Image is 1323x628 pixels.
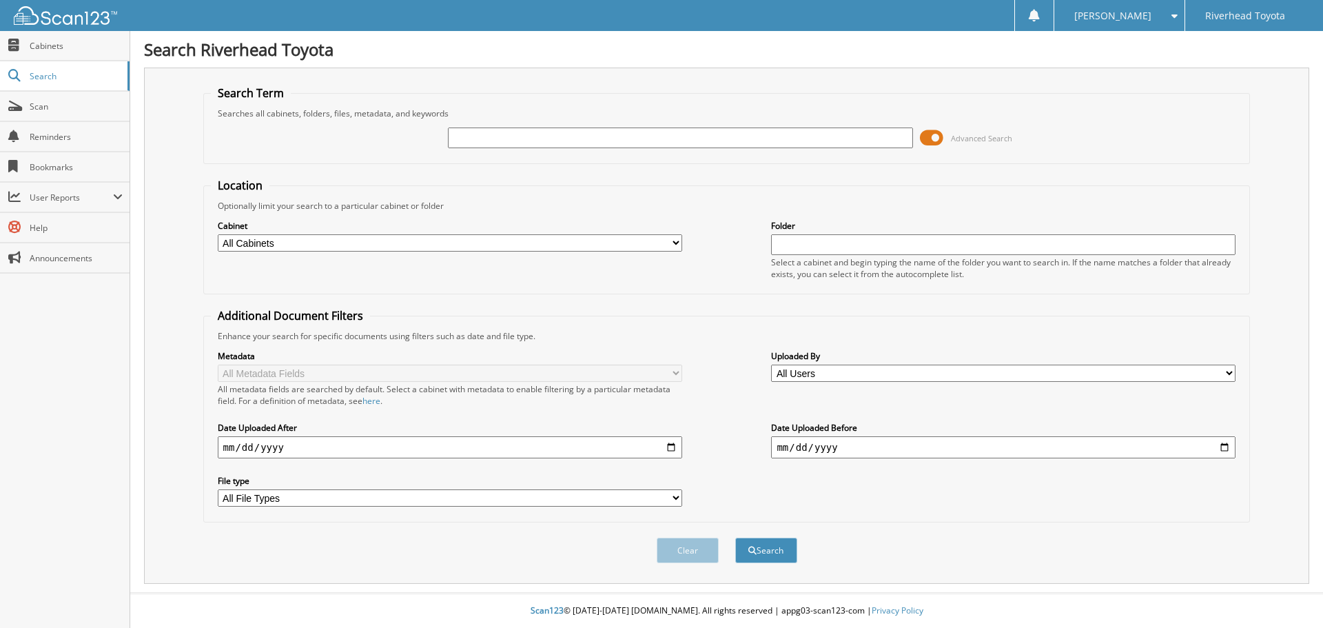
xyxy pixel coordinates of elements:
[1074,12,1151,20] span: [PERSON_NAME]
[218,350,682,362] label: Metadata
[771,350,1235,362] label: Uploaded By
[951,133,1012,143] span: Advanced Search
[211,108,1243,119] div: Searches all cabinets, folders, files, metadata, and keywords
[144,38,1309,61] h1: Search Riverhead Toyota
[771,422,1235,434] label: Date Uploaded Before
[872,605,923,616] a: Privacy Policy
[218,220,682,232] label: Cabinet
[1254,562,1323,628] iframe: Chat Widget
[735,538,797,563] button: Search
[211,308,370,323] legend: Additional Document Filters
[30,101,123,112] span: Scan
[30,222,123,234] span: Help
[218,422,682,434] label: Date Uploaded After
[30,192,113,203] span: User Reports
[362,395,380,407] a: here
[1205,12,1285,20] span: Riverhead Toyota
[771,256,1235,280] div: Select a cabinet and begin typing the name of the folder you want to search in. If the name match...
[30,161,123,173] span: Bookmarks
[531,605,564,616] span: Scan123
[218,475,682,487] label: File type
[30,70,121,82] span: Search
[218,383,682,407] div: All metadata fields are searched by default. Select a cabinet with metadata to enable filtering b...
[771,436,1235,458] input: end
[211,200,1243,212] div: Optionally limit your search to a particular cabinet or folder
[218,436,682,458] input: start
[211,178,269,193] legend: Location
[771,220,1235,232] label: Folder
[211,85,291,101] legend: Search Term
[130,594,1323,628] div: © [DATE]-[DATE] [DOMAIN_NAME]. All rights reserved | appg03-scan123-com |
[30,40,123,52] span: Cabinets
[211,330,1243,342] div: Enhance your search for specific documents using filters such as date and file type.
[14,6,117,25] img: scan123-logo-white.svg
[30,131,123,143] span: Reminders
[657,538,719,563] button: Clear
[30,252,123,264] span: Announcements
